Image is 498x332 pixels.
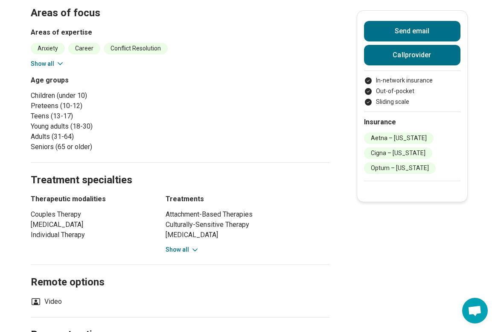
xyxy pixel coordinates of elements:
[31,132,177,142] li: Adults (31-64)
[166,209,329,220] li: Attachment-Based Therapies
[31,43,65,54] li: Anxiety
[31,101,177,111] li: Preteens (10-12)
[31,142,177,152] li: Seniors (65 or older)
[31,111,177,121] li: Teens (13-17)
[104,43,168,54] li: Conflict Resolution
[31,27,329,38] h3: Areas of expertise
[364,117,460,127] h2: Insurance
[166,245,199,254] button: Show all
[364,21,460,41] button: Send email
[31,75,177,85] h3: Age groups
[364,132,434,144] li: Aetna – [US_STATE]
[364,147,432,159] li: Cigna – [US_STATE]
[31,59,64,68] button: Show all
[31,209,150,220] li: Couples Therapy
[31,153,329,188] h2: Treatment specialties
[166,194,329,204] h3: Treatments
[166,220,329,230] li: Culturally-Sensitive Therapy
[31,91,177,101] li: Children (under 10)
[31,297,62,307] li: Video
[364,87,460,96] li: Out-of-pocket
[364,76,460,85] li: In-network insurance
[31,194,150,204] h3: Therapeutic modalities
[166,230,329,240] li: [MEDICAL_DATA]
[364,76,460,106] ul: Payment options
[68,43,100,54] li: Career
[31,121,177,132] li: Young adults (18-30)
[31,255,329,290] h2: Remote options
[462,298,488,323] a: Open chat
[364,162,436,174] li: Optum – [US_STATE]
[364,45,460,65] button: Callprovider
[31,220,150,230] li: [MEDICAL_DATA]
[364,97,460,106] li: Sliding scale
[31,230,150,240] li: Individual Therapy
